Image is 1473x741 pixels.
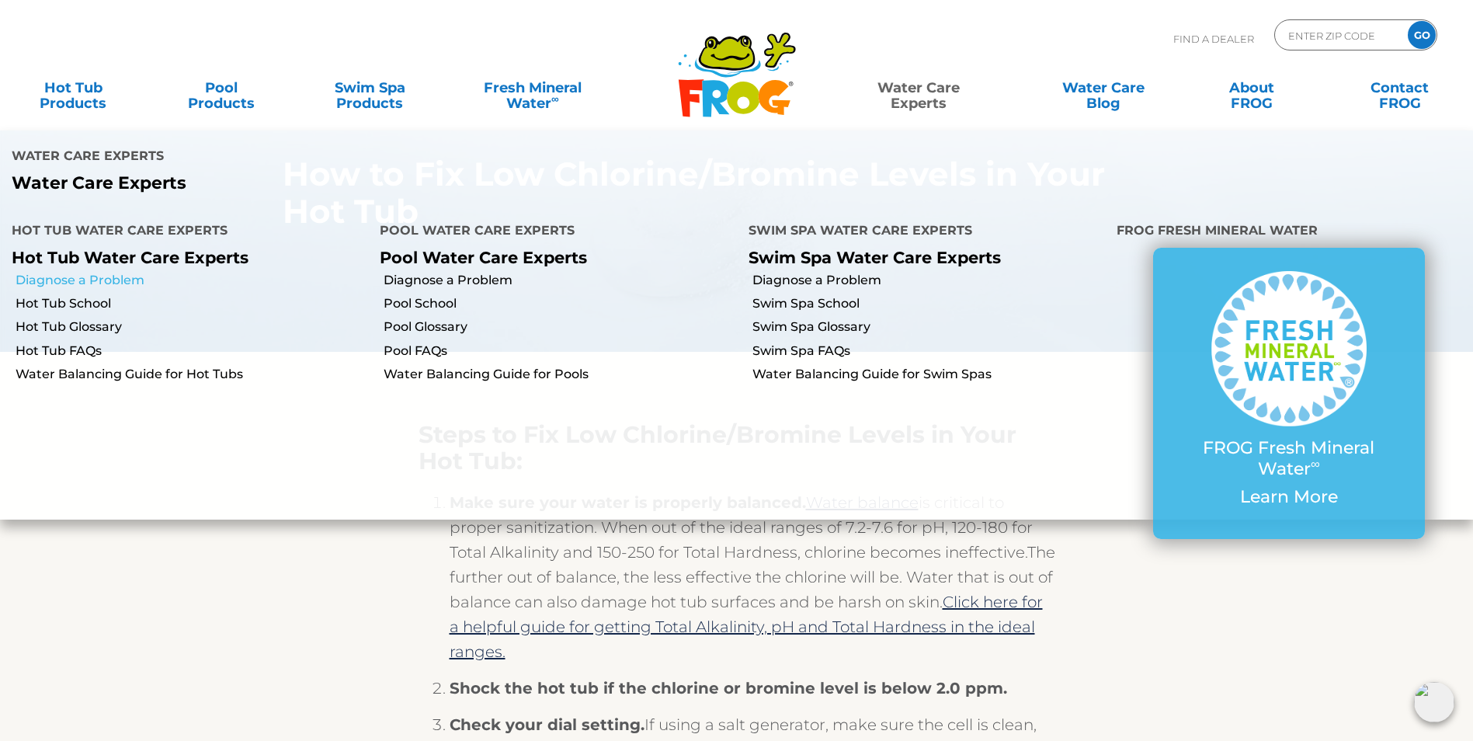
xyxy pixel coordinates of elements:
[164,72,280,103] a: PoolProducts
[1117,217,1461,248] h4: FROG Fresh Mineral Water
[1287,24,1391,47] input: Zip Code Form
[1173,19,1254,58] p: Find A Dealer
[752,366,1105,383] a: Water Balancing Guide for Swim Spas
[752,272,1105,289] a: Diagnose a Problem
[12,217,356,248] h4: Hot Tub Water Care Experts
[1193,72,1309,103] a: AboutFROG
[1184,438,1394,479] p: FROG Fresh Mineral Water
[450,490,1055,676] li: is critical to proper sanitization. When out of the ideal ranges of 7.2-7.6 for pH, 120-180 for T...
[12,173,725,193] p: Water Care Experts
[749,248,1001,267] a: Swim Spa Water Care Experts
[16,318,368,336] a: Hot Tub Glossary
[384,295,736,312] a: Pool School
[551,92,559,105] sup: ∞
[1311,456,1320,471] sup: ∞
[752,318,1105,336] a: Swim Spa Glossary
[384,318,736,336] a: Pool Glossary
[384,272,736,289] a: Diagnose a Problem
[312,72,428,103] a: Swim SpaProducts
[12,142,725,173] h4: Water Care Experts
[16,272,368,289] a: Diagnose a Problem
[1408,21,1436,49] input: GO
[1184,487,1394,507] p: Learn More
[16,295,368,312] a: Hot Tub School
[450,715,644,734] strong: Check your dial setting.
[450,679,1007,698] strong: Shock the hot tub if the chlorine or bromine level is below 2.0 ppm.
[749,217,1093,248] h4: Swim Spa Water Care Experts
[16,343,368,360] a: Hot Tub FAQs
[384,366,736,383] a: Water Balancing Guide for Pools
[380,248,587,267] a: Pool Water Care Experts
[752,343,1105,360] a: Swim Spa FAQs
[450,593,1043,661] a: Click here for a helpful guide for getting Total Alkalinity, pH and Total Hardness in the ideal r...
[1342,72,1457,103] a: ContactFROG
[825,72,1013,103] a: Water CareExperts
[1184,271,1394,515] a: FROG Fresh Mineral Water∞ Learn More
[380,217,724,248] h4: Pool Water Care Experts
[1045,72,1161,103] a: Water CareBlog
[752,295,1105,312] a: Swim Spa School
[1414,682,1454,722] img: openIcon
[12,248,248,267] a: Hot Tub Water Care Experts
[384,343,736,360] a: Pool FAQs
[16,366,368,383] a: Water Balancing Guide for Hot Tubs
[16,72,131,103] a: Hot TubProducts
[460,72,605,103] a: Fresh MineralWater∞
